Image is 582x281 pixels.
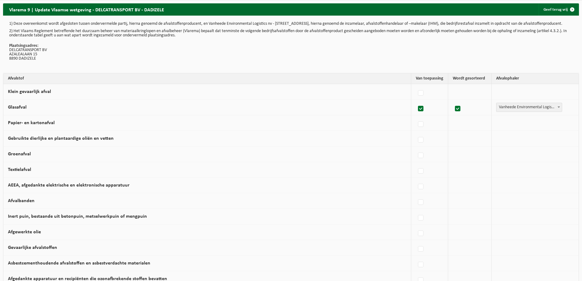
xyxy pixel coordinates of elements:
p: 2) Het Vlaams Reglement betreffende het duurzaam beheer van materiaalkringlopen en afvalbeheer (V... [9,29,573,38]
p: DELCATRANSPORT BV AZALEALAAN 15 8890 DADIZELE [9,44,573,61]
a: Geef terug vrij [539,3,578,16]
label: AEEA, afgedankte elektrische en elektronische apparatuur [8,183,130,188]
th: Wordt gesorteerd [448,73,492,84]
strong: Plaatsingsadres: [9,43,38,48]
label: Gevaarlijke afvalstoffen [8,245,57,250]
label: Textielafval [8,167,31,172]
label: Afgewerkte olie [8,230,41,235]
label: Glasafval [8,105,27,110]
label: Afvalbanden [8,198,35,203]
label: Papier- en kartonafval [8,120,55,125]
label: Klein gevaarlijk afval [8,89,51,94]
p: 1) Deze overeenkomst wordt afgesloten tussen ondervermelde partij, hierna genoemd de afvalstoffen... [9,22,573,26]
h2: Vlarema 9 | Update Vlaamse wetgeving - DELCATRANSPORT BV - DADIZELE [3,3,170,15]
th: Van toepassing [411,73,448,84]
th: Afvalophaler [492,73,579,84]
span: Vanheede Environmental Logistics [496,103,562,112]
label: Groenafval [8,152,31,157]
span: Vanheede Environmental Logistics [496,103,562,112]
th: Afvalstof [3,73,411,84]
label: Gebruikte dierlijke en plantaardige oliën en vetten [8,136,114,141]
label: Inert puin, bestaande uit betonpuin, metselwerkpuin of mengpuin [8,214,147,219]
label: Asbestcementhoudende afvalstoffen en asbestverdachte materialen [8,261,150,266]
